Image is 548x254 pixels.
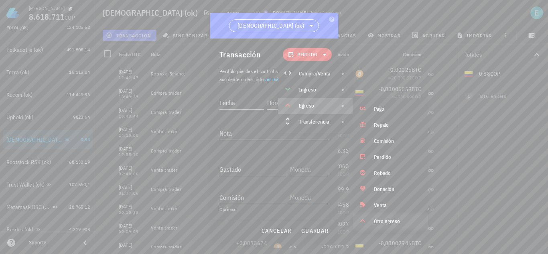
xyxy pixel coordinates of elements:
[278,98,353,114] div: Egreso
[301,227,329,234] span: guardar
[374,218,422,225] div: Otro egreso
[374,106,422,112] div: Pago
[237,22,304,30] span: [DEMOGRAPHIC_DATA] (ok)
[278,82,353,98] div: Ingreso
[374,186,422,193] div: Donación
[299,119,330,125] div: Transferencia
[374,202,422,209] div: Venta
[278,66,353,82] div: Compra/Venta
[278,114,353,130] div: Transferencia
[299,71,330,77] div: Compra/Venta
[374,122,422,128] div: Regalo
[290,163,327,176] input: Moneda
[219,68,236,74] span: Perdido
[261,227,291,234] span: cancelar
[374,138,422,144] div: Comisión
[298,224,332,238] button: guardar
[219,67,329,83] p: :
[219,68,323,82] span: pierdes el control sobre tus monedas por accidente o descuido, .
[299,87,330,93] div: Ingreso
[258,224,294,238] button: cancelar
[219,48,261,61] div: Transacción
[374,154,422,161] div: Perdido
[299,103,330,109] div: Egreso
[374,170,422,177] div: Robado
[290,191,327,204] input: Moneda
[297,51,317,59] span: Perdido
[264,76,281,82] a: ver más
[219,207,329,212] div: Opcional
